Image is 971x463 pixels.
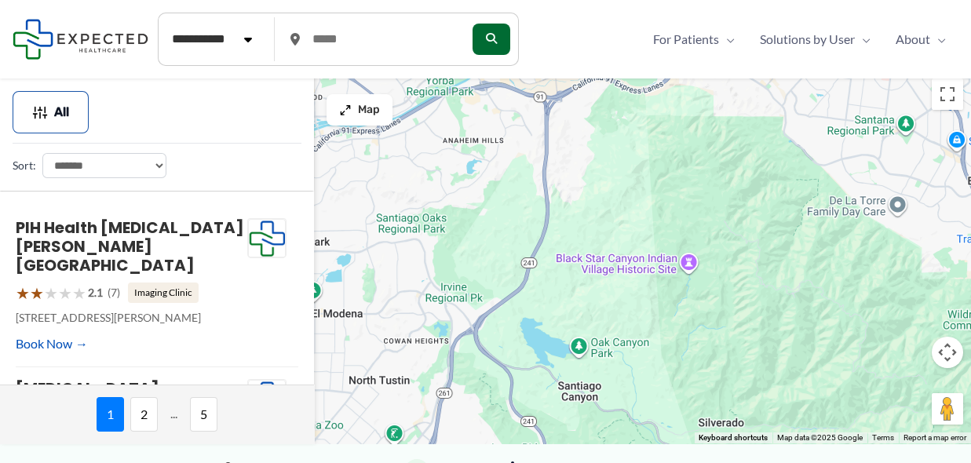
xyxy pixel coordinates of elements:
[72,279,86,308] span: ★
[16,308,247,328] p: [STREET_ADDRESS][PERSON_NAME]
[13,19,148,59] img: Expected Healthcare Logo - side, dark font, small
[13,91,89,133] button: All
[13,155,36,176] label: Sort:
[16,279,30,308] span: ★
[130,397,158,432] span: 2
[108,283,120,303] span: (7)
[932,337,963,368] button: Map camera controls
[97,397,124,432] span: 1
[30,279,44,308] span: ★
[358,104,380,117] span: Map
[641,27,747,51] a: For PatientsMenu Toggle
[747,27,883,51] a: Solutions by UserMenu Toggle
[896,27,930,51] span: About
[872,433,894,442] a: Terms (opens in new tab)
[903,433,966,442] a: Report a map error
[930,27,946,51] span: Menu Toggle
[760,27,855,51] span: Solutions by User
[248,380,286,419] img: Expected Healthcare Logo
[44,279,58,308] span: ★
[932,393,963,425] button: Drag Pegman onto the map to open Street View
[777,433,863,442] span: Map data ©2025 Google
[164,397,184,432] span: ...
[32,104,48,120] img: Filter
[16,377,195,437] a: [MEDICAL_DATA] [GEOGRAPHIC_DATA][PERSON_NAME]
[339,104,352,116] img: Maximize
[932,78,963,110] button: Toggle fullscreen view
[883,27,958,51] a: AboutMenu Toggle
[58,279,72,308] span: ★
[248,219,286,258] img: Expected Healthcare Logo
[88,283,103,303] span: 2.1
[54,107,69,118] span: All
[327,94,392,126] button: Map
[16,332,88,355] a: Book Now
[855,27,871,51] span: Menu Toggle
[719,27,735,51] span: Menu Toggle
[16,217,244,276] a: PIH Health [MEDICAL_DATA] [PERSON_NAME][GEOGRAPHIC_DATA]
[699,432,768,443] button: Keyboard shortcuts
[190,397,217,432] span: 5
[128,283,199,303] span: Imaging Clinic
[653,27,719,51] span: For Patients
